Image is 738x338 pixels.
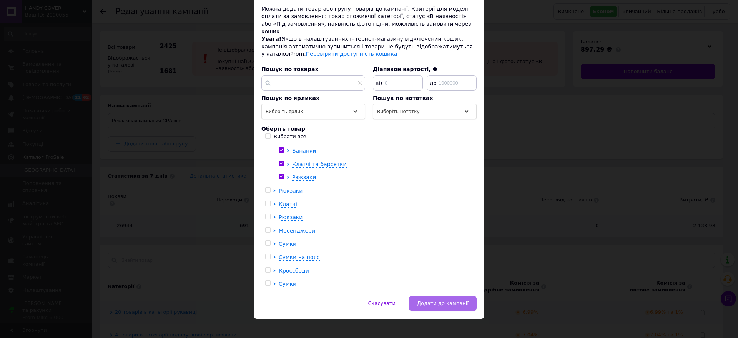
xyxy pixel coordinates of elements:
span: Додати до кампанії [417,300,469,306]
div: Якщо в налаштуваннях інтернет-магазину відключений кошик, кампанія автоматично зупиниться і товар... [261,35,477,58]
button: Додати до кампанії [409,296,477,311]
span: Пошук по нотатках [373,95,433,101]
span: Пошук по ярликах [261,95,319,101]
button: Скасувати [360,296,404,311]
span: Клатчі та барсетки [292,161,347,167]
span: Клатчі [279,201,297,207]
span: Оберіть товар [261,126,305,132]
span: Діапазон вартості, ₴ [373,66,437,72]
span: Сумки на пояс [279,254,320,260]
span: Рюкзаки [279,214,303,220]
span: Виберіть ярлик [266,109,303,114]
span: Рюкзаки [292,174,316,180]
span: Бананки [292,148,316,154]
input: 0 [373,75,423,91]
span: Виберіть нотатку [377,109,420,114]
span: від [374,79,383,87]
input: 1000000 [427,75,477,91]
span: Месенджери [279,228,315,234]
span: Кроссбоди [279,268,309,274]
div: Можна додати товар або групу товарів до кампанії. Критерії для моделі оплати за замовлення: товар... [261,5,477,35]
span: Рюкзаки [279,188,303,194]
span: Пошук по товарах [261,66,318,72]
span: до [427,79,437,87]
span: Увага! [261,36,281,42]
span: Сумки [279,281,296,287]
span: Скасувати [368,300,396,306]
div: Вибрати все [274,133,306,140]
a: Перевірити доступність кошика [306,51,397,57]
span: Сумки [279,241,296,247]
